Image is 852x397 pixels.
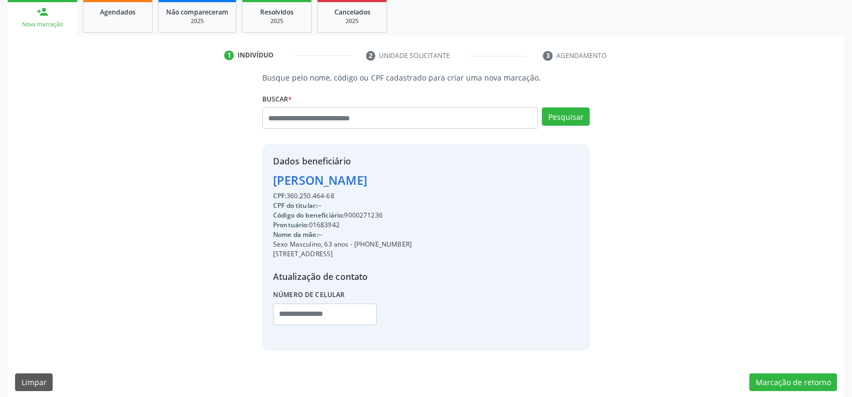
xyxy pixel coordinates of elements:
[273,201,412,211] div: --
[238,50,274,60] div: Indivíduo
[166,8,228,17] span: Não compareceram
[15,373,53,392] button: Limpar
[250,17,304,25] div: 2025
[273,211,412,220] div: 9000271236
[273,191,412,201] div: 360.250.464-68
[273,230,412,240] div: --
[273,155,412,168] div: Dados beneficiário
[542,107,590,126] button: Pesquisar
[260,8,293,17] span: Resolvidos
[325,17,379,25] div: 2025
[15,20,70,28] div: Nova marcação
[273,287,345,304] label: Número de celular
[273,220,412,230] div: 01683942
[273,249,412,259] div: [STREET_ADDRESS]
[334,8,370,17] span: Cancelados
[100,8,135,17] span: Agendados
[273,201,317,210] span: CPF do titular:
[262,91,292,107] label: Buscar
[166,17,228,25] div: 2025
[273,230,318,239] span: Nome da mãe:
[262,72,590,83] p: Busque pelo nome, código ou CPF cadastrado para criar uma nova marcação.
[224,50,234,60] div: 1
[273,240,412,249] div: Sexo Masculino, 63 anos - [PHONE_NUMBER]
[273,171,412,189] div: [PERSON_NAME]
[749,373,837,392] button: Marcação de retorno
[273,191,287,200] span: CPF:
[273,220,309,229] span: Prontuário:
[37,6,48,18] div: person_add
[273,270,412,283] div: Atualização de contato
[273,211,344,220] span: Código do beneficiário:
